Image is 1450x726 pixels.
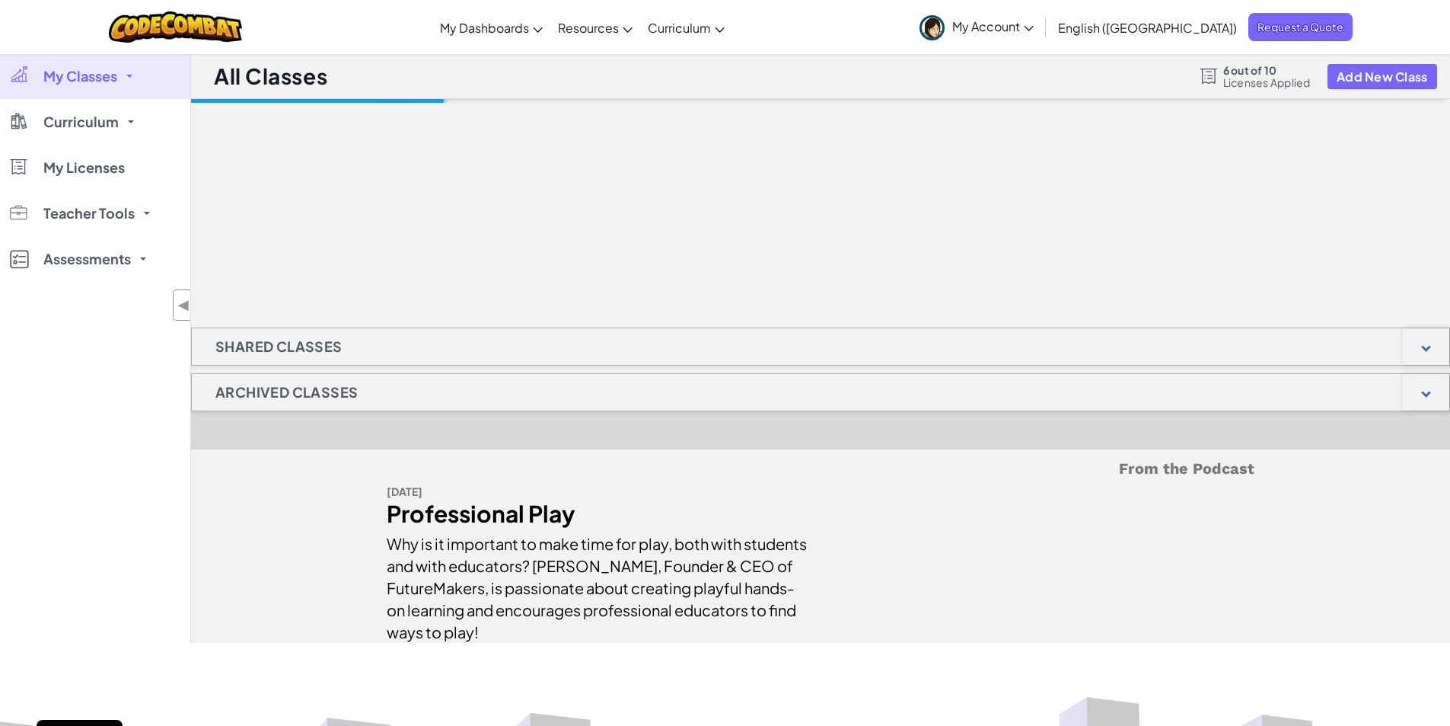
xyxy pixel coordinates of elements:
[43,206,135,220] span: Teacher Tools
[43,252,131,266] span: Assessments
[43,69,117,83] span: My Classes
[1058,20,1237,36] span: English ([GEOGRAPHIC_DATA])
[1050,7,1244,48] a: English ([GEOGRAPHIC_DATA])
[640,7,732,48] a: Curriculum
[43,115,119,129] span: Curriculum
[952,18,1034,34] span: My Account
[109,11,242,43] img: CodeCombat logo
[558,20,619,36] span: Resources
[432,7,550,48] a: My Dashboards
[387,457,1254,481] h5: From the Podcast
[192,328,366,366] h1: Shared Classes
[1327,64,1437,89] button: Add New Class
[43,161,125,174] span: My Licenses
[387,481,809,503] div: [DATE]
[1223,76,1311,88] span: Licenses Applied
[387,525,809,643] div: Why is it important to make time for play, both with students and with educators? [PERSON_NAME], ...
[550,7,640,48] a: Resources
[387,503,809,525] div: Professional Play
[177,294,190,316] span: ◀
[648,20,711,36] span: Curriculum
[1248,13,1353,41] a: Request a Quote
[1223,64,1311,76] span: 6 out of 10
[440,20,529,36] span: My Dashboards
[912,3,1041,51] a: My Account
[214,62,327,91] h1: All Classes
[919,15,945,40] img: avatar
[192,373,381,411] h1: Archived Classes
